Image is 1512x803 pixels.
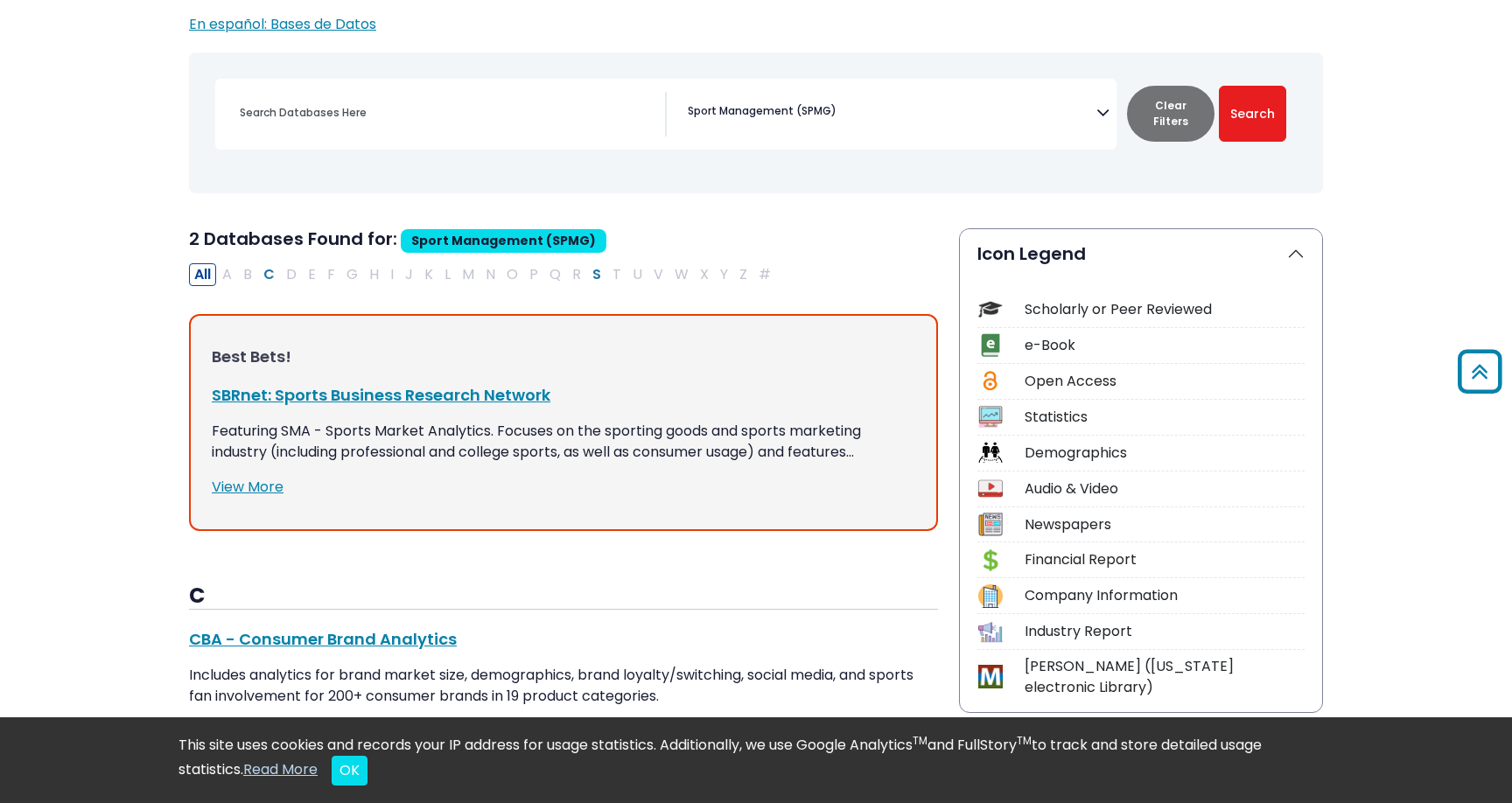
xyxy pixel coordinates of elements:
[1025,299,1305,320] div: Scholarly or Peer Reviewed
[212,421,915,463] p: Featuring SMA - Sports Market Analytics. Focuses on the sporting goods and sports marketing indus...
[212,384,550,406] a: SBRnet: Sports Business Research Network
[189,227,397,251] span: 2 Databases Found for:
[1025,335,1305,356] div: e-Book
[913,733,927,748] sup: TM
[978,665,1002,688] img: Icon MeL (Michigan electronic Library)
[1025,443,1305,464] div: Demographics
[688,103,836,119] span: Sport Management (SPMG)
[979,369,1001,393] img: Icon Open Access
[1025,478,1305,499] div: Audio & Video
[332,756,367,786] button: Close
[189,583,938,610] h3: C
[189,52,1323,193] nav: Search filters
[401,229,606,253] span: Sport Management (SPMG)
[840,107,848,121] textarea: Search
[212,347,915,367] h3: Best Bets!
[189,14,376,34] a: En español: Bases de Datos
[1025,549,1305,570] div: Financial Report
[178,735,1333,786] div: This site uses cookies and records your IP address for usage statistics. Additionally, we use Goo...
[681,103,836,119] li: Sport Management (SPMG)
[1017,733,1032,748] sup: TM
[978,441,1002,464] img: Icon Demographics
[1025,407,1305,428] div: Statistics
[978,620,1002,644] img: Icon Industry Report
[212,477,283,497] a: View More
[978,333,1002,357] img: Icon e-Book
[189,628,457,650] a: CBA - Consumer Brand Analytics
[1025,656,1305,698] div: [PERSON_NAME] ([US_STATE] electronic Library)
[978,297,1002,321] img: Icon Scholarly or Peer Reviewed
[978,548,1002,572] img: Icon Financial Report
[587,263,606,286] button: Filter Results S
[1219,86,1286,142] button: Submit for Search Results
[978,513,1002,536] img: Icon Newspapers
[1127,86,1214,142] button: Clear Filters
[243,759,318,779] a: Read More
[1025,371,1305,392] div: Open Access
[258,263,280,286] button: Filter Results C
[1025,585,1305,606] div: Company Information
[1452,358,1508,387] a: Back to Top
[978,584,1002,608] img: Icon Company Information
[978,405,1002,429] img: Icon Statistics
[189,263,778,283] div: Alpha-list to filter by first letter of database name
[978,477,1002,500] img: Icon Audio & Video
[189,263,216,286] button: All
[229,100,665,125] input: Search database by title or keyword
[1025,621,1305,642] div: Industry Report
[960,229,1322,278] button: Icon Legend
[1025,514,1305,535] div: Newspapers
[189,665,938,707] p: Includes analytics for brand market size, demographics, brand loyalty/switching, social media, an...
